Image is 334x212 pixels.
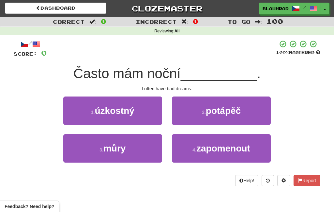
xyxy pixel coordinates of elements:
[89,19,97,25] span: :
[63,134,162,163] button: 3.můry
[196,143,250,153] span: zapomenout
[206,106,241,116] span: potápěč
[192,147,196,152] small: 4 .
[172,134,271,163] button: 4.zapomenout
[263,6,289,11] span: blauhrad
[193,17,198,25] span: 0
[99,147,103,152] small: 3 .
[255,19,262,25] span: :
[276,50,320,56] div: Mastered
[175,29,180,33] strong: All
[228,18,250,25] span: To go
[202,110,206,115] small: 2 .
[262,175,274,186] button: Round history (alt+y)
[73,66,181,81] span: Často mám noční
[63,97,162,125] button: 1.úzkostný
[257,66,261,81] span: .
[172,97,271,125] button: 2.potápěč
[136,18,177,25] span: Incorrect
[14,40,47,48] div: /
[95,106,134,116] span: úzkostný
[5,203,54,210] span: Open feedback widget
[103,143,126,153] span: můry
[266,17,283,25] span: 100
[294,175,320,186] button: Report
[116,3,218,14] a: Clozemaster
[53,18,85,25] span: Correct
[5,3,106,14] a: Dashboard
[259,3,321,14] a: blauhrad /
[14,51,37,57] span: Score:
[91,110,95,115] small: 1 .
[101,17,106,25] span: 0
[303,5,306,10] span: /
[14,85,320,92] div: I often have bad dreams.
[41,49,47,57] span: 0
[235,175,258,186] button: Help!
[276,50,289,55] span: 100 %
[181,19,189,25] span: :
[181,66,257,81] span: __________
